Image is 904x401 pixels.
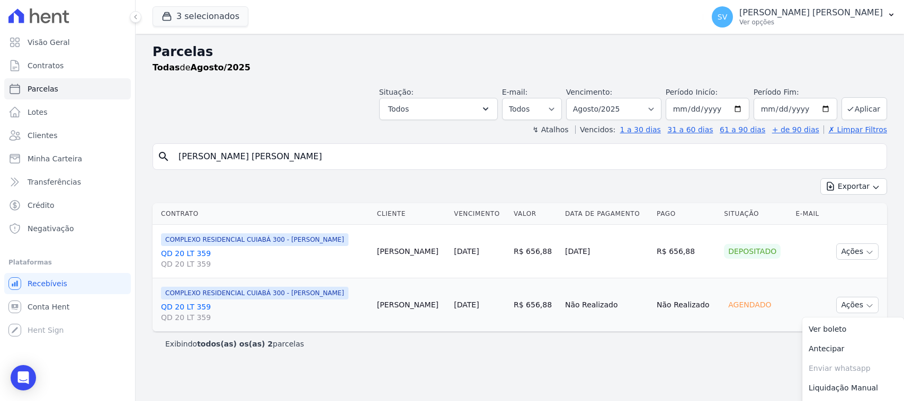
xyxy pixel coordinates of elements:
button: Ações [836,297,879,313]
a: ✗ Limpar Filtros [824,125,887,134]
h2: Parcelas [153,42,887,61]
span: QD 20 LT 359 [161,312,369,323]
span: Contratos [28,60,64,71]
label: Vencimento: [566,88,612,96]
a: Crédito [4,195,131,216]
a: Recebíveis [4,273,131,294]
td: Não Realizado [652,278,720,332]
span: Crédito [28,200,55,211]
a: 61 a 90 dias [720,125,765,134]
button: Exportar [820,178,887,195]
td: Não Realizado [561,278,652,332]
td: [PERSON_NAME] [373,225,450,278]
span: Negativação [28,223,74,234]
a: Lotes [4,102,131,123]
a: Ver boleto [802,320,904,339]
a: [DATE] [454,300,479,309]
span: Parcelas [28,84,58,94]
span: Visão Geral [28,37,70,48]
th: Data de Pagamento [561,203,652,225]
span: Transferências [28,177,81,187]
button: Todos [379,98,498,120]
span: Minha Carteira [28,153,82,164]
th: Pago [652,203,720,225]
span: Clientes [28,130,57,141]
span: Recebíveis [28,278,67,289]
a: Contratos [4,55,131,76]
a: Minha Carteira [4,148,131,169]
th: E-mail [792,203,827,225]
label: Período Fim: [754,87,837,98]
span: Todos [388,103,409,115]
a: Visão Geral [4,32,131,53]
a: 1 a 30 dias [620,125,661,134]
p: [PERSON_NAME] [PERSON_NAME] [739,7,883,18]
div: Open Intercom Messenger [11,365,36,390]
p: de [153,61,250,74]
th: Valor [509,203,561,225]
div: Depositado [724,244,781,259]
a: Negativação [4,218,131,239]
a: QD 20 LT 359QD 20 LT 359 [161,248,369,269]
input: Buscar por nome do lote ou do cliente [172,146,882,167]
button: Ações [836,243,879,260]
label: E-mail: [502,88,528,96]
button: 3 selecionados [153,6,248,26]
a: 31 a 60 dias [667,125,713,134]
span: Lotes [28,107,48,117]
th: Situação [720,203,791,225]
th: Cliente [373,203,450,225]
th: Vencimento [450,203,509,225]
a: Conta Hent [4,296,131,317]
a: Clientes [4,125,131,146]
th: Contrato [153,203,373,225]
a: QD 20 LT 359QD 20 LT 359 [161,302,369,323]
span: Conta Hent [28,302,69,312]
td: R$ 656,88 [652,225,720,278]
a: Parcelas [4,78,131,99]
a: Transferências [4,171,131,193]
a: [DATE] [454,247,479,256]
b: todos(as) os(as) 2 [197,340,273,348]
i: search [157,150,170,163]
p: Exibindo parcelas [165,339,304,349]
label: Vencidos: [575,125,615,134]
td: [PERSON_NAME] [373,278,450,332]
label: Período Inicío: [666,88,718,96]
label: ↯ Atalhos [532,125,568,134]
span: QD 20 LT 359 [161,259,369,269]
label: Situação: [379,88,414,96]
div: Plataformas [8,256,127,269]
span: SV [718,13,727,21]
button: Aplicar [842,97,887,120]
td: R$ 656,88 [509,278,561,332]
strong: Todas [153,62,180,72]
td: [DATE] [561,225,652,278]
span: COMPLEXO RESIDENCIAL CUIABÁ 300 - [PERSON_NAME] [161,233,348,246]
button: SV [PERSON_NAME] [PERSON_NAME] Ver opções [703,2,904,32]
td: R$ 656,88 [509,225,561,278]
div: Agendado [724,297,775,312]
p: Ver opções [739,18,883,26]
strong: Agosto/2025 [191,62,250,72]
span: COMPLEXO RESIDENCIAL CUIABÁ 300 - [PERSON_NAME] [161,287,348,299]
a: + de 90 dias [772,125,819,134]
